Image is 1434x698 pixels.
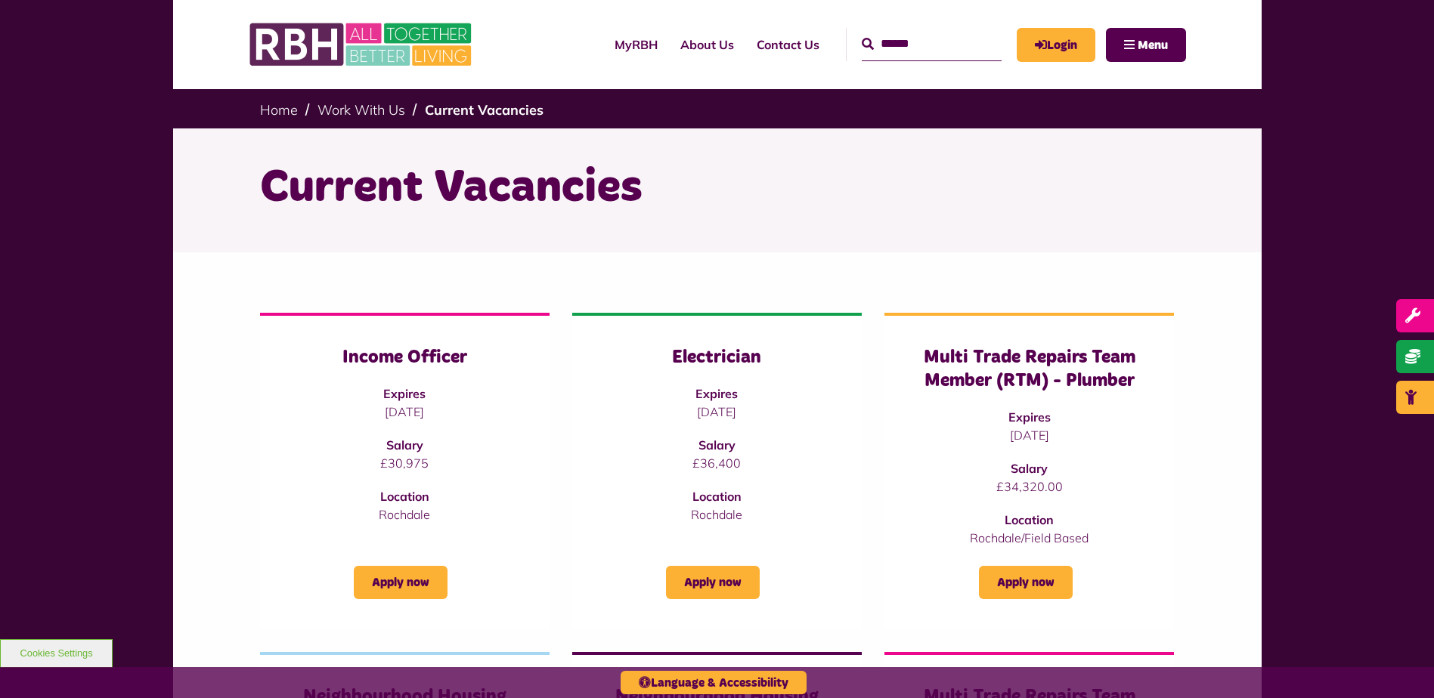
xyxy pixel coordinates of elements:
[621,671,807,694] button: Language & Accessibility
[692,489,742,504] strong: Location
[1138,39,1168,51] span: Menu
[602,505,832,523] p: Rochdale
[425,101,544,119] a: Current Vacancies
[915,477,1144,496] p: £34,320.00
[1017,28,1095,62] a: MyRBH
[698,437,736,452] strong: Salary
[354,566,448,599] a: Apply now
[290,346,519,369] h3: Income Officer
[290,505,519,523] p: Rochdale
[249,15,475,74] img: RBH
[386,437,423,452] strong: Salary
[669,24,745,65] a: About Us
[317,101,405,119] a: Work With Us
[915,529,1144,547] p: Rochdale/Field Based
[602,403,832,421] p: [DATE]
[1005,512,1054,527] strong: Location
[260,159,1175,218] h1: Current Vacancies
[602,454,832,472] p: £36,400
[380,489,429,504] strong: Location
[915,346,1144,393] h3: Multi Trade Repairs Team Member (RTM) - Plumber
[745,24,831,65] a: Contact Us
[915,426,1144,444] p: [DATE]
[979,566,1073,599] a: Apply now
[695,386,738,401] strong: Expires
[383,386,426,401] strong: Expires
[290,403,519,421] p: [DATE]
[1011,461,1048,476] strong: Salary
[290,454,519,472] p: £30,975
[603,24,669,65] a: MyRBH
[602,346,832,369] h3: Electrician
[1366,630,1434,698] iframe: Netcall Web Assistant for live chat
[1106,28,1186,62] button: Navigation
[260,101,298,119] a: Home
[666,566,760,599] a: Apply now
[1008,409,1051,425] strong: Expires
